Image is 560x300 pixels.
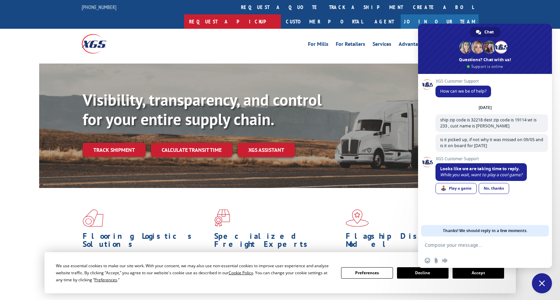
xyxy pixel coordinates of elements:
[425,258,430,263] span: Insert an emoji
[440,88,486,94] span: How can we be of help?
[440,137,543,148] span: is it picked up, if not why it was missed on 09/05 and is it on board for [DATE]
[433,258,439,263] span: Send a file
[308,41,328,49] a: For Mills
[532,273,552,293] div: Close chat
[56,262,333,283] div: We use essential cookies to make our site work. With your consent, we may also use non-essential ...
[442,258,448,263] span: Audio message
[83,252,209,275] span: As an industry carrier of choice, XGS has brought innovation and dedication to flooring logistics...
[440,172,522,178] span: While you wait, want to play a cool game?
[83,143,146,157] a: Track shipment
[479,106,492,110] div: [DATE]
[435,157,527,161] span: XGS Customer Support
[435,183,477,194] div: Play a game
[435,79,491,84] span: XGS Customer Support
[229,270,253,276] span: Cookie Policy
[453,267,504,279] button: Accept
[83,89,322,129] b: Visibility, transparency, and control for your entire supply chain.
[440,117,537,129] span: ship zip code is 32218 dest zip code is 19114 wt is 233 , cust name is [PERSON_NAME]
[346,209,369,227] img: xgs-icon-flagship-distribution-model-red
[83,209,103,227] img: xgs-icon-total-supply-chain-intelligence-red
[440,166,520,172] span: Looks like we are taking time to reply.
[346,252,469,267] span: Our agile distribution network gives you nationwide inventory management on demand.
[443,225,528,236] span: Thanks! We should reply in a few moments.
[346,232,472,252] h1: Flagship Distribution Model
[397,267,449,279] button: Decline
[484,27,494,37] span: Chat
[214,232,341,252] h1: Specialized Freight Experts
[214,209,230,227] img: xgs-icon-focused-on-flooring-red
[425,242,531,248] textarea: Compose your message...
[479,183,509,194] div: No, thanks
[373,41,391,49] a: Services
[83,232,209,252] h1: Flooring Logistics Solutions
[399,41,426,49] a: Advantages
[214,252,341,281] p: From 123 overlength loads to delicate cargo, our experienced staff knows the best way to move you...
[94,277,117,283] span: Preferences
[368,14,401,29] a: Agent
[441,186,447,191] span: 🕹️
[82,4,116,10] a: [PHONE_NUMBER]
[336,41,365,49] a: For Retailers
[341,267,393,279] button: Preferences
[45,252,516,293] div: Cookie Consent Prompt
[281,14,368,29] a: Customer Portal
[184,14,281,29] a: Request a pickup
[470,27,500,37] div: Chat
[151,143,232,157] a: Calculate transit time
[238,143,295,157] a: XGS ASSISTANT
[401,14,479,29] a: Join Our Team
